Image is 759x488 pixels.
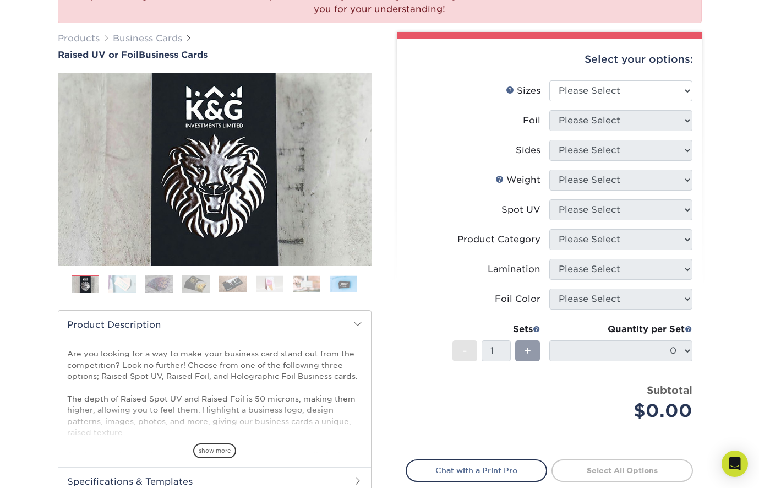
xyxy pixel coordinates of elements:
img: Business Cards 07 [293,275,320,292]
div: Foil Color [495,292,540,306]
a: Select All Options [551,459,693,481]
span: + [524,343,531,359]
img: Business Cards 05 [219,275,247,292]
div: Foil [523,114,540,127]
img: Business Cards 06 [256,275,283,292]
div: Spot UV [501,203,540,216]
span: Raised UV or Foil [58,50,139,60]
a: Business Cards [113,33,182,44]
img: Business Cards 02 [108,274,136,294]
a: Products [58,33,100,44]
div: Select your options: [406,39,693,80]
span: show more [193,443,236,458]
div: Lamination [488,263,540,276]
img: Raised UV or Foil 01 [58,13,372,327]
img: Business Cards 08 [330,275,357,292]
div: $0.00 [558,398,692,424]
h1: Business Cards [58,50,372,60]
div: Sets [452,323,540,336]
strong: Subtotal [647,384,692,396]
img: Business Cards 04 [182,274,210,294]
div: Sides [516,144,540,157]
a: Raised UV or FoilBusiness Cards [58,50,372,60]
img: Business Cards 01 [72,271,99,299]
div: Quantity per Set [549,323,692,336]
span: - [462,343,467,359]
div: Open Intercom Messenger [722,451,748,477]
img: Business Cards 03 [145,274,173,294]
a: Chat with a Print Pro [406,459,547,481]
div: Product Category [457,233,540,246]
h2: Product Description [58,311,371,339]
div: Sizes [506,84,540,97]
div: Weight [495,173,540,187]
